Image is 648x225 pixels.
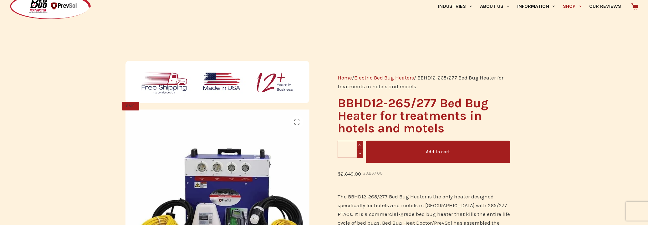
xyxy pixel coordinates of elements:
[338,171,341,177] span: $
[366,141,510,163] button: Add to cart
[363,171,383,176] bdi: 3,267.00
[122,102,139,110] span: SALE
[338,73,510,91] nav: Breadcrumb
[338,97,510,135] h1: BBHD12-265/277 Bed Bug Heater for treatments in hotels and motels
[338,171,361,177] bdi: 2,649.00
[338,141,363,158] input: Product quantity
[291,116,303,128] a: View full-screen image gallery
[363,171,365,176] span: $
[5,3,24,21] button: Open LiveChat chat widget
[338,74,352,81] a: Home
[354,74,414,81] a: Electric Bed Bug Heaters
